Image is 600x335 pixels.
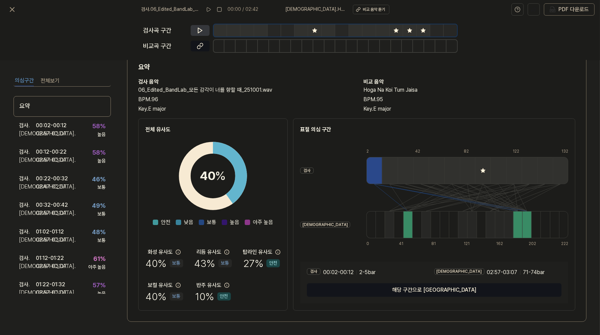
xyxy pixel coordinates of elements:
div: 40 % [146,289,183,304]
div: 높음 [97,131,105,138]
span: 낮음 [184,218,193,226]
h2: 비교 음악 [364,78,576,86]
div: 높음 [97,158,105,164]
div: 02:57 - 03:07 [36,289,67,297]
div: [DEMOGRAPHIC_DATA] . [19,262,36,270]
div: 00:22 - 00:32 [36,175,68,183]
div: 02:57 - 03:07 [36,236,67,244]
div: 비교 음악 듣기 [363,7,385,13]
div: 42 [415,149,431,154]
div: 202 [529,241,538,247]
div: 00:00 / 02:42 [227,6,258,13]
h1: 요약 [138,62,575,72]
div: Key. E major [364,105,576,113]
div: 02:57 - 03:07 [36,156,67,164]
h2: Hoga Na Koi Tum Jaisa [364,86,576,94]
img: share [531,6,537,13]
div: 0 [366,241,376,247]
div: 00:12 - 00:22 [36,148,67,156]
div: 121 [464,241,473,247]
span: 2 - 5 bar [359,268,376,276]
div: [DEMOGRAPHIC_DATA] . [19,156,36,164]
div: 화성 유사도 [148,248,173,256]
div: 높음 [97,290,105,297]
div: PDF 다운로드 [558,5,589,14]
div: 43 % [194,256,232,270]
div: 58 % [92,148,105,158]
div: 61 % [93,254,105,264]
div: 검사 . [19,148,36,156]
div: [DEMOGRAPHIC_DATA] . [19,236,36,244]
span: % [215,169,226,183]
div: [DEMOGRAPHIC_DATA] . [19,183,36,191]
div: [DEMOGRAPHIC_DATA] . [19,209,36,217]
h2: 전체 유사도 [145,126,281,134]
div: 46 % [92,175,105,184]
div: 02:57 - 03:07 [36,262,67,270]
div: 00:02 - 00:12 [36,121,67,130]
div: 58 % [92,121,105,131]
div: 02:47 - 02:57 [36,183,66,191]
span: 00:02 - 00:12 [323,268,354,276]
span: 검사 . 06_Edited_BandLab_모든 감각이 너를 향할 때_251001.wav [141,6,200,13]
span: 안전 [161,218,170,226]
h2: 06_Edited_BandLab_모든 감각이 너를 향할 때_251001.wav [138,86,350,94]
div: BPM. 95 [364,95,576,104]
button: 비교 음악 듣기 [353,5,389,14]
div: 검사 . [19,175,36,183]
div: 검사곡 구간 [143,26,187,36]
div: 요약 [14,96,111,117]
div: 보컬 유사도 [148,281,173,289]
h2: 검사 음악 [138,78,350,86]
svg: help [514,6,521,13]
h2: 표절 의심 구간 [300,126,568,134]
div: 보통 [97,184,105,191]
button: 해당 구간으로 [GEOGRAPHIC_DATA] [307,283,561,297]
div: 27 % [243,256,280,270]
div: 안전 [266,259,280,267]
div: 리듬 유사도 [196,248,221,256]
div: 01:22 - 01:32 [36,281,65,289]
div: 122 [513,149,528,154]
span: 아주 높음 [253,218,273,226]
span: 보통 [207,218,216,226]
div: 아주 높음 [88,264,105,271]
div: 검사 . [19,228,36,236]
div: 01:02 - 01:12 [36,228,64,236]
button: help [511,3,524,16]
div: 222 [561,241,568,247]
img: PDF Download [550,6,556,13]
div: 41 [399,241,408,247]
div: 2 [366,149,382,154]
span: 높음 [230,218,239,226]
div: 검사 . [19,254,36,262]
div: [DEMOGRAPHIC_DATA] [434,268,484,275]
span: 71 - 74 bar [523,268,545,276]
div: 132 [561,149,568,154]
div: Key. E major [138,105,350,113]
div: 82 [464,149,480,154]
div: 보통 [170,259,183,267]
div: 비교곡 구간 [143,41,187,51]
button: 의심구간 [15,75,34,86]
div: 검사 . [19,121,36,130]
div: 탑라인 유사도 [243,248,272,256]
div: 57 % [93,281,105,290]
div: 10 % [195,289,231,304]
button: 전체보기 [41,75,59,86]
div: 검사 [300,167,314,174]
div: 01:12 - 01:22 [36,254,64,262]
div: 검사 . [19,201,36,209]
div: 81 [431,241,440,247]
span: 02:57 - 03:07 [487,268,518,276]
div: 02:57 - 03:07 [36,130,67,138]
div: 검사 [307,268,320,275]
div: 162 [496,241,505,247]
div: 보통 [97,237,105,244]
div: [DEMOGRAPHIC_DATA] [300,222,350,228]
button: PDF 다운로드 [548,4,590,15]
div: 40 % [146,256,183,270]
div: 02:57 - 03:07 [36,209,67,217]
span: [DEMOGRAPHIC_DATA] . Hoga Na Koi Tum Jaisa [285,6,345,13]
